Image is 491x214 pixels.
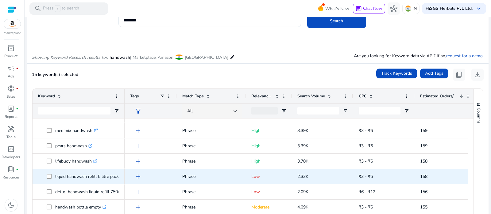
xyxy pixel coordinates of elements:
[420,128,427,133] span: 159
[420,93,457,99] span: Estimated Orders/Month
[182,93,204,99] span: Match Type
[359,107,400,115] input: CPC Filter Input
[55,170,124,183] p: liquid handwash refill 5 litre pack
[376,69,417,78] button: Track Keywords
[446,53,483,59] a: request for a demo
[55,140,92,152] p: pears handwash
[7,105,15,112] span: lab_profile
[2,154,20,160] p: Developers
[182,186,240,198] p: Phrase
[55,201,106,213] p: handwash bottle empty
[182,170,240,183] p: Phrase
[359,189,375,195] span: ₹6 - ₹12
[297,189,308,195] span: 2.09K
[420,143,427,149] span: 159
[420,69,448,78] button: Add Tags
[16,107,18,110] span: fiber_manual_record
[7,44,15,52] span: inventory_2
[420,189,427,195] span: 156
[130,54,173,60] span: | Marketplace: Amazon
[388,2,400,15] button: hub
[412,3,417,14] p: IN
[8,73,14,79] p: Ads
[251,170,286,183] p: Low
[297,204,308,210] span: 4.09K
[134,107,142,115] span: filter_alt
[251,140,286,152] p: High
[353,4,385,13] button: chatChat Now
[4,53,17,59] p: Product
[453,69,465,81] button: content_copy
[251,186,286,198] p: Low
[7,65,15,72] span: campaign
[426,6,473,11] p: Hi
[297,107,339,115] input: Search Volume Filter Input
[134,142,142,150] span: add
[420,158,427,164] span: 158
[55,186,128,198] p: dettol handwash liquid refill 750ml
[7,145,15,153] span: code_blocks
[7,166,15,173] span: book_4
[251,155,286,167] p: High
[230,53,235,61] mat-icon: edit
[325,3,349,14] span: What's New
[34,5,42,12] span: search
[5,114,17,119] p: Reports
[4,19,21,28] img: amazon.svg
[134,204,142,211] span: add
[16,168,18,171] span: fiber_manual_record
[185,54,228,60] span: [GEOGRAPHIC_DATA]
[476,108,481,123] span: Columns
[251,124,286,137] p: High
[359,128,373,133] span: ₹3 - ₹6
[114,108,119,113] button: Open Filter Menu
[7,85,15,92] span: donut_small
[359,174,373,179] span: ₹3 - ₹6
[455,71,463,78] span: content_copy
[55,124,98,137] p: medimix handwash
[38,107,110,115] input: Keyword Filter Input
[359,204,373,210] span: ₹3 - ₹6
[182,201,240,213] p: Phrase
[182,124,240,137] p: Phrase
[134,188,142,196] span: add
[330,18,343,24] span: Search
[471,69,484,81] button: download
[297,158,308,164] span: 3.78K
[430,6,473,11] b: SGS Herbals Pvt. Ltd.
[420,174,427,179] span: 158
[182,155,240,167] p: Phrase
[110,54,130,60] span: handwash
[425,70,443,77] span: Add Tags
[7,125,15,133] span: handyman
[359,143,373,149] span: ₹3 - ₹6
[2,175,20,180] p: Resources
[420,204,427,210] span: 155
[134,158,142,165] span: add
[359,93,367,99] span: CPC
[6,94,15,99] p: Sales
[281,108,286,113] button: Open Filter Menu
[475,5,482,12] span: keyboard_arrow_down
[297,128,308,133] span: 3.39K
[307,13,366,28] button: Search
[134,127,142,134] span: add
[251,93,273,99] span: Relevance Score
[43,5,79,12] p: Press to search
[404,108,409,113] button: Open Filter Menu
[16,67,18,69] span: fiber_manual_record
[343,108,348,113] button: Open Filter Menu
[474,71,481,78] span: download
[363,6,382,11] span: Chat Now
[297,143,308,149] span: 3.39K
[297,174,308,179] span: 2.33K
[356,6,362,12] span: chat
[32,54,108,60] i: Showing Keyword Research results for:
[297,93,325,99] span: Search Volume
[405,6,411,12] img: in.svg
[251,201,286,213] p: Moderate
[55,5,60,12] span: /
[55,155,97,167] p: lifebuoy handwash
[16,87,18,90] span: fiber_manual_record
[7,201,15,209] span: dark_mode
